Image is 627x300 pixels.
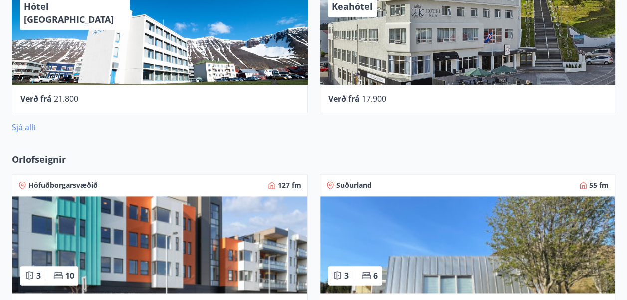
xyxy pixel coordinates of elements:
[28,180,98,190] span: Höfuðborgarsvæðið
[12,122,36,133] a: Sjá allt
[65,270,74,281] span: 10
[320,196,615,293] img: Paella dish
[344,270,349,281] span: 3
[373,270,378,281] span: 6
[12,153,66,166] span: Orlofseignir
[362,93,386,104] span: 17.900
[20,93,52,104] span: Verð frá
[24,0,114,25] span: Hótel [GEOGRAPHIC_DATA]
[332,0,373,12] span: Keahótel
[12,196,307,293] img: Paella dish
[589,180,609,190] span: 55 fm
[336,180,372,190] span: Suðurland
[54,93,78,104] span: 21.800
[36,270,41,281] span: 3
[328,93,360,104] span: Verð frá
[278,180,301,190] span: 127 fm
